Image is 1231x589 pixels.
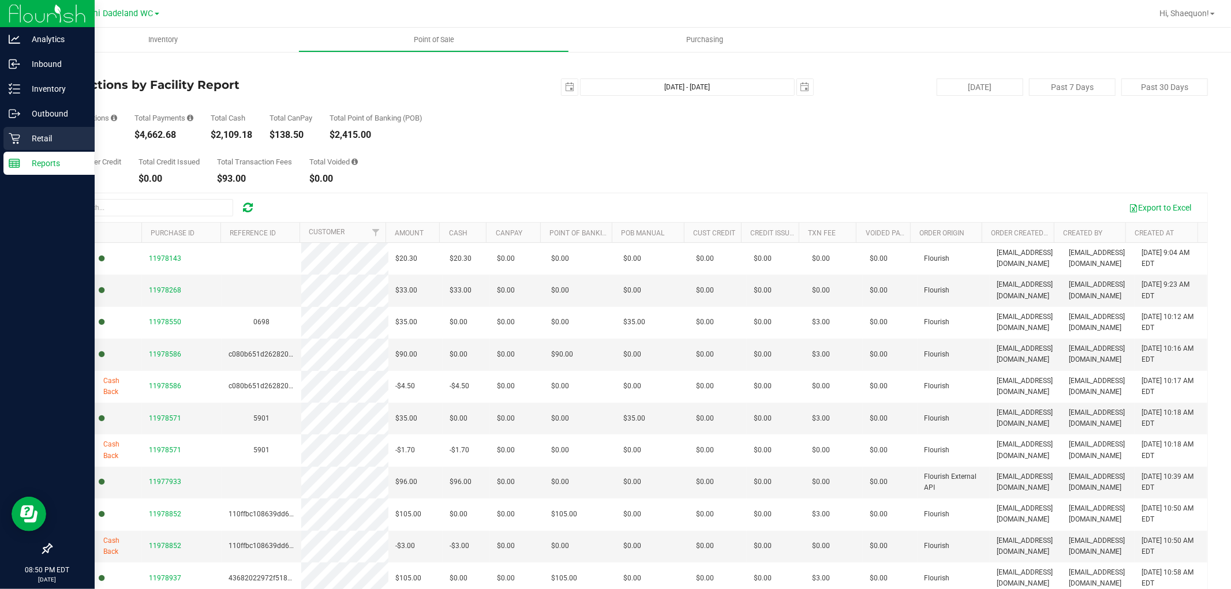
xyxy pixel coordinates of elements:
span: $3.00 [812,509,830,520]
span: [EMAIL_ADDRESS][DOMAIN_NAME] [1069,279,1128,301]
span: $0.00 [812,381,830,392]
inline-svg: Analytics [9,33,20,45]
a: Inventory [28,28,298,52]
p: Retail [20,132,89,145]
span: $0.00 [450,349,467,360]
span: $0.00 [623,477,641,487]
p: Inventory [20,82,89,96]
span: $0.00 [450,509,467,520]
span: $35.00 [395,317,417,328]
span: $0.00 [623,349,641,360]
span: 11978852 [149,542,181,550]
span: 11978586 [149,382,181,390]
span: $0.00 [696,573,714,584]
span: -$1.70 [450,445,469,456]
span: $33.00 [450,285,472,296]
span: $0.00 [497,253,515,264]
span: [EMAIL_ADDRESS][DOMAIN_NAME] [1069,376,1128,397]
span: $3.00 [812,413,830,424]
span: -$3.00 [395,541,415,552]
a: Voided Payment [866,229,923,237]
button: [DATE] [937,78,1023,96]
span: $0.00 [497,317,515,328]
a: Order Created By [991,229,1054,237]
span: $0.00 [812,477,830,487]
span: Purchasing [671,35,739,45]
span: $0.00 [870,477,888,487]
span: [EMAIL_ADDRESS][DOMAIN_NAME] [997,439,1056,461]
span: $0.00 [623,381,641,392]
p: [DATE] [5,575,89,584]
div: Total Point of Banking (POB) [330,114,422,122]
span: $0.00 [812,253,830,264]
span: $0.00 [623,509,641,520]
span: Cash Back [103,439,135,461]
span: $20.30 [450,253,472,264]
a: Purchase ID [151,229,194,237]
span: $0.00 [551,541,569,552]
span: select [562,79,578,95]
div: Total Cash [211,114,252,122]
p: Outbound [20,107,89,121]
i: Sum of all voided payment transaction amounts, excluding tips and transaction fees. [351,158,358,166]
span: 11978586 [149,350,181,358]
span: [DATE] 9:23 AM EDT [1142,279,1200,301]
span: $96.00 [395,477,417,487]
span: c080b651d262820d4490a0273b311af1 [229,382,356,390]
span: [DATE] 10:39 AM EDT [1142,471,1200,493]
span: [DATE] 10:17 AM EDT [1142,376,1200,397]
span: -$4.50 [395,381,415,392]
span: $96.00 [450,477,472,487]
span: $0.00 [551,477,569,487]
a: POB Manual [622,229,665,237]
span: $0.00 [497,381,515,392]
div: $4,662.68 [134,130,193,140]
span: [EMAIL_ADDRESS][DOMAIN_NAME] [997,312,1056,333]
span: $0.00 [870,445,888,456]
span: $0.00 [497,477,515,487]
span: $0.00 [870,285,888,296]
span: [EMAIL_ADDRESS][DOMAIN_NAME] [1069,471,1128,493]
span: [EMAIL_ADDRESS][DOMAIN_NAME] [1069,439,1128,461]
i: Sum of all successful, non-voided payment transaction amounts, excluding tips and transaction fees. [187,114,193,122]
span: 11978937 [149,574,181,582]
span: $0.00 [696,285,714,296]
span: Cash Back [103,376,135,397]
inline-svg: Outbound [9,108,20,119]
a: Created At [1135,229,1174,237]
span: $0.00 [754,541,772,552]
p: Inbound [20,57,89,71]
span: $0.00 [696,381,714,392]
span: [EMAIL_ADDRESS][DOMAIN_NAME] [997,567,1056,589]
span: $0.00 [450,317,467,328]
span: $35.00 [623,317,645,328]
span: [EMAIL_ADDRESS][DOMAIN_NAME] [1069,567,1128,589]
button: Past 30 Days [1121,78,1208,96]
span: $0.00 [696,509,714,520]
span: $0.00 [696,413,714,424]
a: Amount [395,229,424,237]
span: $3.00 [812,317,830,328]
a: Cash [449,229,467,237]
a: Created By [1063,229,1102,237]
iframe: Resource center [12,497,46,531]
a: Txn Fee [808,229,836,237]
a: Purchasing [569,28,840,52]
span: 0698 [253,318,270,326]
span: $0.00 [870,253,888,264]
span: $0.00 [623,253,641,264]
a: Order Origin [919,229,964,237]
span: $3.00 [812,349,830,360]
div: Total Payments [134,114,193,122]
span: 11978268 [149,286,181,294]
span: $0.00 [497,509,515,520]
span: [EMAIL_ADDRESS][DOMAIN_NAME] [1069,312,1128,333]
p: Reports [20,156,89,170]
span: -$4.50 [450,381,469,392]
a: Filter [366,223,386,242]
span: [EMAIL_ADDRESS][DOMAIN_NAME] [997,343,1056,365]
span: Flourish [925,573,950,584]
a: CanPay [496,229,522,237]
span: $105.00 [395,509,421,520]
div: $0.00 [309,174,358,183]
